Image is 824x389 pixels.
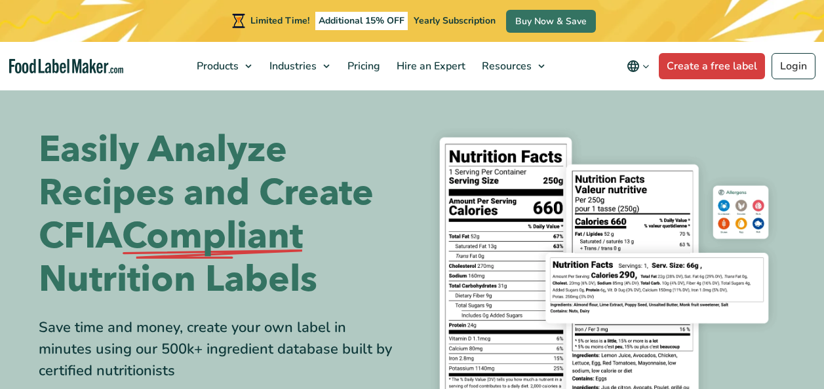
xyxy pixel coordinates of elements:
span: Limited Time! [250,14,309,27]
span: Hire an Expert [393,59,467,73]
button: Change language [618,53,659,79]
a: Pricing [340,42,385,90]
span: Products [193,59,240,73]
a: Resources [474,42,551,90]
span: Industries [265,59,318,73]
a: Create a free label [659,53,765,79]
a: Hire an Expert [389,42,471,90]
a: Login [772,53,815,79]
h1: Easily Analyze Recipes and Create CFIA Nutrition Labels [39,128,402,301]
span: Pricing [343,59,382,73]
a: Food Label Maker homepage [9,59,123,74]
div: Save time and money, create your own label in minutes using our 500k+ ingredient database built b... [39,317,402,382]
a: Buy Now & Save [506,10,596,33]
a: Products [189,42,258,90]
span: Compliant [122,215,303,258]
span: Yearly Subscription [414,14,496,27]
span: Resources [478,59,533,73]
span: Additional 15% OFF [315,12,408,30]
a: Industries [262,42,336,90]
